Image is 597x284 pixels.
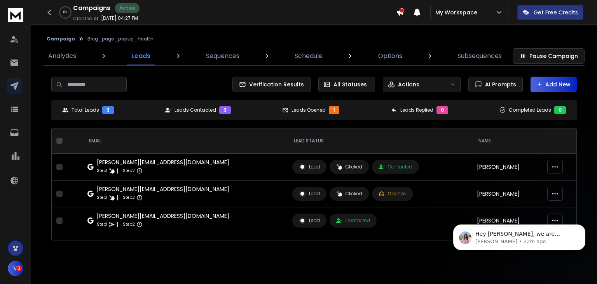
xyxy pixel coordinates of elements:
div: 3 [102,106,114,114]
div: Opened [379,191,407,197]
button: Campaign [47,36,75,42]
p: | [117,167,118,175]
div: Contacted [336,217,370,224]
p: Leads Contacted [175,107,216,113]
p: Step 1 [97,167,107,175]
p: [DATE] 04:27 PM [101,15,138,21]
p: Step 1 [97,194,107,202]
span: 1 [16,265,22,272]
p: | [117,194,118,202]
iframe: Intercom notifications message [442,208,597,263]
td: [PERSON_NAME] [472,207,543,234]
a: Subsequences [453,47,506,65]
th: EMAIL [83,128,288,154]
button: V [8,261,23,276]
div: Lead [299,190,320,197]
div: Lead [299,217,320,224]
p: Leads Replied [400,107,433,113]
p: | [117,221,118,228]
button: Add New [531,77,577,92]
p: All Statuses [333,81,367,88]
p: Completed Leads [509,107,551,113]
td: [PERSON_NAME] [472,154,543,181]
p: Actions [398,81,419,88]
div: Contacted [379,164,412,170]
th: LEAD STATUS [288,128,472,154]
p: Leads [131,51,150,61]
td: [PERSON_NAME] [472,181,543,207]
p: Get Free Credits [534,9,578,16]
span: AI Prompts [482,81,516,88]
button: Verification Results [232,77,311,92]
p: Step 1 [97,221,107,228]
img: logo [8,8,23,22]
p: Total Leads [72,107,99,113]
button: Get Free Credits [517,5,583,20]
div: 1 [329,106,339,114]
a: Sequences [201,47,244,65]
div: Active [115,3,140,13]
a: Analytics [44,47,81,65]
div: [PERSON_NAME][EMAIL_ADDRESS][DOMAIN_NAME] [97,185,229,193]
p: Schedule [295,51,323,61]
div: 0 [554,106,566,114]
div: [PERSON_NAME][EMAIL_ADDRESS][DOMAIN_NAME] [97,212,229,220]
div: 3 [219,106,231,114]
div: Clicked [336,191,362,197]
a: Options [374,47,407,65]
div: Clicked [336,164,362,170]
a: Schedule [290,47,327,65]
p: Step 2 [123,194,135,202]
a: Leads [127,47,155,65]
h1: Campaigns [73,4,110,13]
button: Pause Campaign [513,48,585,64]
p: My Workspace [435,9,480,16]
div: [PERSON_NAME][EMAIL_ADDRESS][DOMAIN_NAME] [97,158,229,166]
p: Blog_page_popup_Health [87,36,154,42]
p: Options [378,51,402,61]
p: Leads Opened [292,107,326,113]
p: Analytics [48,51,76,61]
div: Lead [299,163,320,170]
p: Created At: [73,16,99,22]
p: Step 2 [123,221,135,228]
th: NAME [472,128,543,154]
p: 0 % [63,10,67,15]
span: Verification Results [246,81,304,88]
p: Sequences [206,51,239,61]
button: AI Prompts [468,77,523,92]
div: 0 [436,106,448,114]
p: Subsequences [457,51,502,61]
p: Step 2 [123,167,135,175]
